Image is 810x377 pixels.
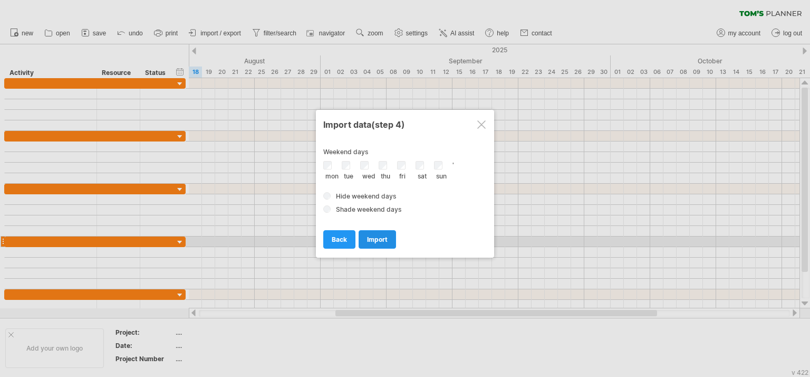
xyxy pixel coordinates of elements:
[323,148,368,156] span: Weekend days
[367,235,388,243] span: import
[336,192,396,200] span: Hide weekend days
[332,235,347,243] span: back
[381,172,390,180] label: thu
[323,192,331,200] input: Hide weekend days
[362,172,375,180] label: wed
[359,230,396,249] a: import
[323,115,487,134] div: Import data
[325,172,339,180] label: mon
[323,161,487,179] div: '
[344,172,353,180] label: tue
[399,172,406,180] label: fri
[336,205,401,213] span: Shade weekend days
[323,205,331,213] input: Shade weekend days
[323,230,355,249] a: back
[418,172,427,180] label: sat
[371,119,405,130] span: (step 4)
[436,172,447,180] label: sun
